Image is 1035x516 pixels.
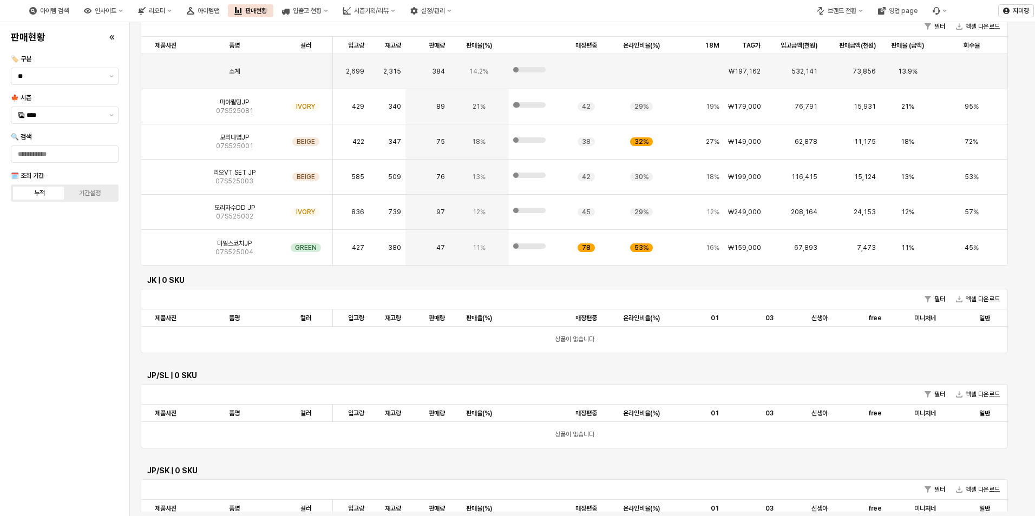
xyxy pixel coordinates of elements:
[245,7,267,15] div: 판매현황
[348,314,364,322] span: 입고량
[429,314,445,322] span: 판매량
[728,137,761,146] span: ₩149,000
[352,102,364,111] span: 429
[11,94,31,102] span: 🍁 시즌
[352,137,364,146] span: 422
[623,41,660,50] span: 온라인비율(%)
[869,314,882,322] span: free
[582,137,591,146] span: 38
[473,243,486,252] span: 11%
[634,173,648,181] span: 30%
[473,102,486,111] span: 21%
[297,173,315,181] span: BEIGE
[711,504,719,513] span: 01
[141,422,1007,448] div: 상품이 없습니다
[295,243,317,252] span: GREEN
[1013,6,1029,15] p: 지미경
[706,137,719,146] span: 27%
[854,102,876,111] span: 15,931
[854,137,876,146] span: 11,175
[634,137,648,146] span: 32%
[575,504,597,513] span: 매장편중
[300,409,311,418] span: 컬러
[147,275,1001,285] h6: JK | 0 SKU
[728,208,761,216] span: ₩249,000
[105,68,118,84] button: 제안 사항 표시
[728,173,761,181] span: ₩199,000
[346,67,364,76] span: 2,699
[872,4,924,17] div: 영업 page
[965,173,979,181] span: 53%
[436,243,445,252] span: 47
[828,7,856,15] div: 브랜드 전환
[810,4,869,17] div: 브랜드 전환
[11,55,31,63] span: 🏷️ 구분
[466,41,492,50] span: 판매율(%)
[436,208,445,216] span: 97
[952,20,1004,33] button: 엑셀 다운로드
[180,4,226,17] div: 아이템맵
[466,409,492,418] span: 판매율(%)
[216,107,253,115] span: 07S525081
[854,208,876,216] span: 24,153
[728,243,761,252] span: ₩159,000
[337,4,402,17] button: 시즌기획/리뷰
[216,212,253,221] span: 07S525002
[351,173,364,181] span: 585
[352,243,364,252] span: 427
[811,504,828,513] span: 신생아
[300,41,311,50] span: 컬러
[132,4,178,17] div: 리오더
[388,173,401,181] span: 509
[385,504,401,513] span: 재고량
[979,409,990,418] span: 일반
[623,504,660,513] span: 온라인비율(%)
[869,504,882,513] span: free
[228,4,273,17] div: 판매현황
[432,67,445,76] span: 384
[781,41,817,50] span: 입고금액(천원)
[229,314,240,322] span: 품명
[11,32,45,43] h4: 판매현황
[300,314,311,322] span: 컬러
[388,137,401,146] span: 347
[473,208,486,216] span: 12%
[952,388,1004,401] button: 엑셀 다운로드
[705,41,719,50] span: 18M
[791,67,817,76] span: 532,141
[634,243,648,252] span: 53%
[23,4,75,17] div: 아이템 검색
[388,208,401,216] span: 739
[926,4,953,17] div: Menu item 6
[429,409,445,418] span: 판매량
[198,7,219,15] div: 아이템맵
[130,22,1035,516] main: App Frame
[404,4,458,17] div: 설정/관리
[582,173,591,181] span: 42
[348,409,364,418] span: 입고량
[706,208,719,216] span: 12%
[901,208,914,216] span: 12%
[634,208,648,216] span: 29%
[155,314,176,322] span: 제품사진
[220,98,249,107] span: 마야퀼팅JP
[296,102,315,111] span: IVORY
[854,173,876,181] span: 15,124
[869,409,882,418] span: free
[839,41,876,50] span: 판매금액(천원)
[575,409,597,418] span: 매장편중
[229,504,240,513] span: 품명
[979,504,990,513] span: 일반
[965,243,979,252] span: 45%
[220,133,249,142] span: 모리나염JP
[216,142,253,150] span: 07S525001
[920,483,949,496] button: 필터
[811,314,828,322] span: 신생아
[385,314,401,322] span: 재고량
[348,41,364,50] span: 입고량
[385,409,401,418] span: 재고량
[141,327,1007,353] div: 상품이 없습니다
[898,67,918,76] span: 13.9%
[65,188,115,198] label: 기간설정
